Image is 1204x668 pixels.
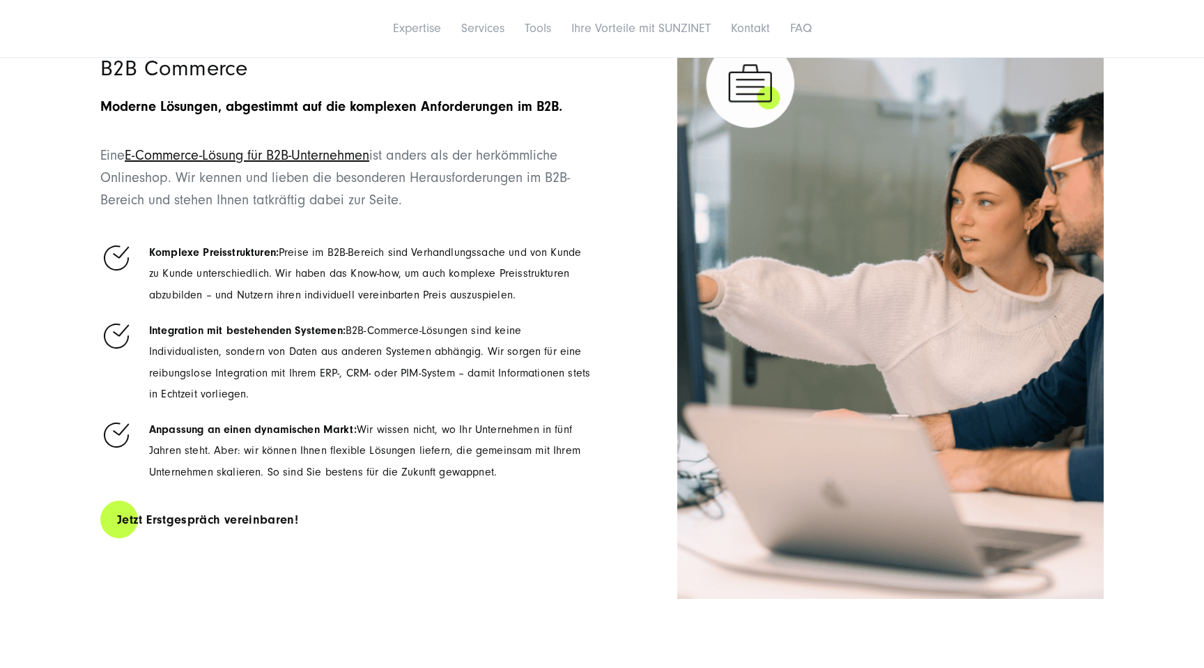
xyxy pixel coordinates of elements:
[100,144,592,211] p: Eine ist anders als der herkömmliche Onlineshop. Wir kennen und lieben die besonderen Herausforde...
[100,55,592,82] h3: B2B Commerce
[790,21,812,36] a: FAQ
[149,324,346,337] strong: Integration mit bestehenden Systemen:
[393,21,441,36] a: Expertise
[461,21,504,36] a: Services
[525,21,551,36] a: Tools
[100,98,562,114] strong: Moderne Lösungen, abgestimmt auf die komplexen Anforderungen im B2B.
[100,320,592,405] li: B2B-Commerce-Lösungen sind keine Individualisten, sondern von Daten aus anderen Systemen abhängig...
[149,423,357,436] strong: Anpassung an einen dynamischen Markt:
[731,21,770,36] a: Kontakt
[125,148,369,163] a: E-Commerce-Lösung für B2B-Unternehmen
[149,246,279,259] strong: Komplexe Preisstrukturen:
[100,242,592,306] li: Preise im B2B-Bereich sind Verhandlungssache und von Kunde zu Kunde unterschiedlich. Wir haben da...
[100,419,592,483] li: Wir wissen nicht, wo Ihr Unternehmen in fünf Jahren steht. Aber: wir können Ihnen flexible Lösung...
[100,500,315,540] a: Jetzt Erstgespräch vereinbaren!
[571,21,711,36] a: Ihre Vorteile mit SUNZINET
